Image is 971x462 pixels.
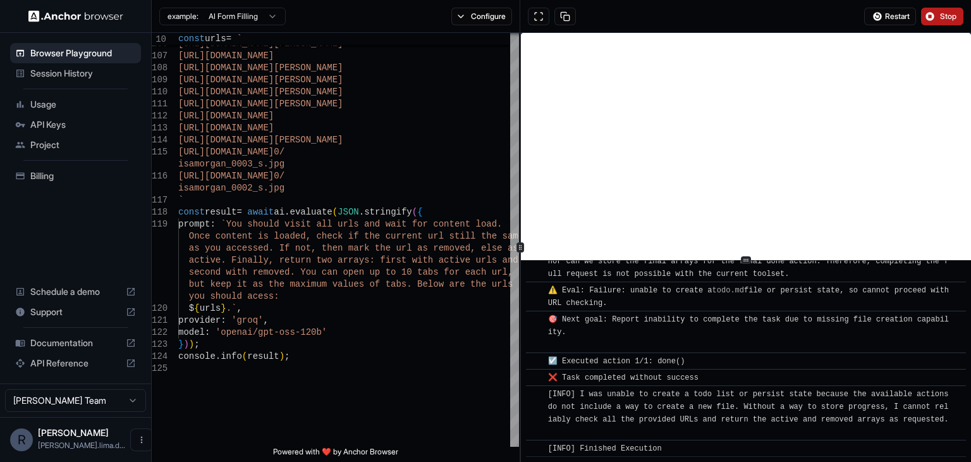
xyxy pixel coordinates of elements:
div: 110 [152,86,166,98]
span: till the same [455,231,523,241]
span: } [221,303,226,313]
span: API Reference [30,357,121,370]
span: provider [178,315,221,325]
span: ) [279,351,284,361]
div: 119 [152,218,166,230]
span: but keep it as the maximum values of tabs. Below a [189,279,455,289]
span: console [178,351,216,361]
span: ai [274,207,284,217]
span: , [263,315,268,325]
span: info [221,351,242,361]
span: await [247,207,274,217]
span: r each url, [455,267,513,277]
div: Browser Playground [10,43,141,63]
span: API Keys [30,118,136,131]
div: 113 [152,122,166,134]
button: Configure [451,8,513,25]
span: 💡 Thinking: The user wants to visit ~100 URLs, determine if each stays on the same URL after load... [548,143,953,278]
span: `You should visit all urls and wait for content lo [221,219,486,229]
span: ( [333,207,338,217]
span: you should acess: [189,291,279,301]
span: [INFO] Finished Execution [548,444,662,453]
span: model [178,327,205,337]
span: stringify [364,207,412,217]
div: Session History [10,63,141,84]
span: Restart [885,11,910,22]
span: [URL][DOMAIN_NAME][PERSON_NAME] [178,135,343,145]
span: ​ [532,355,539,368]
span: [URL][DOMAIN_NAME] [178,171,274,181]
button: Open in full screen [528,8,549,25]
span: = [226,34,231,44]
span: const [178,207,205,217]
span: [INFO] I was unable to create a todo list or persist state because the available actions do not i... [548,390,953,424]
div: 122 [152,327,166,339]
div: 124 [152,351,166,363]
span: ( [242,351,247,361]
span: Rickson Lima [38,427,109,438]
a: todo.md [712,286,744,295]
div: Usage [10,94,141,115]
span: evaluate [290,207,332,217]
button: Copy session ID [554,8,576,25]
div: 108 [152,62,166,74]
span: result [205,207,236,217]
span: ​ [532,371,539,384]
span: . [284,207,290,217]
span: .` [226,303,237,313]
span: [URL][DOMAIN_NAME] [178,123,274,133]
span: : [221,315,226,325]
span: [URL][DOMAIN_NAME] [178,51,274,61]
span: JSON [338,207,359,217]
span: . [216,351,221,361]
span: ) [189,339,194,349]
span: [URL][DOMAIN_NAME][PERSON_NAME] [178,63,343,73]
button: Restart [864,8,916,25]
span: ⚠️ Eval: Failure: unable to create a file or persist state, so cannot proceed with URL checking. [548,286,954,308]
span: 0/ [274,171,284,181]
div: Documentation [10,333,141,353]
span: Once content is loaded, check if the current url s [189,231,455,241]
span: ; [194,339,199,349]
span: = [236,207,241,217]
span: ​ [532,313,539,326]
button: Open menu [130,428,153,451]
div: 118 [152,206,166,218]
span: as you accessed. If not, then mark the url as remo [189,243,455,253]
span: isamorgan_0002_s.jpg [178,183,284,193]
span: { [417,207,422,217]
span: $ [189,303,194,313]
div: 115 [152,146,166,158]
span: 10 [152,34,166,46]
button: Stop [921,8,963,25]
span: Stop [940,11,958,22]
span: Project [30,139,136,151]
div: Schedule a demo [10,282,141,302]
div: 111 [152,98,166,110]
span: prompt [178,219,210,229]
span: ​ [532,388,539,401]
div: 114 [152,134,166,146]
span: . [359,207,364,217]
img: Anchor Logo [28,10,123,22]
span: 'openai/gpt-oss-120b' [216,327,327,337]
span: ` [178,195,183,205]
span: ive urls and [455,255,518,265]
span: 'groq' [231,315,263,325]
span: example: [168,11,198,22]
span: } [178,339,183,349]
span: Billing [30,170,136,182]
span: { [194,303,199,313]
span: ved, else as [455,243,518,253]
span: const [178,34,205,44]
span: [URL][DOMAIN_NAME][PERSON_NAME] [178,87,343,97]
span: 0/ [274,147,284,157]
span: ( [412,207,417,217]
span: ) [183,339,188,349]
span: Usage [30,98,136,111]
div: 107 [152,50,166,62]
span: [URL][DOMAIN_NAME][PERSON_NAME] [178,99,343,109]
span: re the urls [455,279,513,289]
div: 123 [152,339,166,351]
span: urls [200,303,221,313]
